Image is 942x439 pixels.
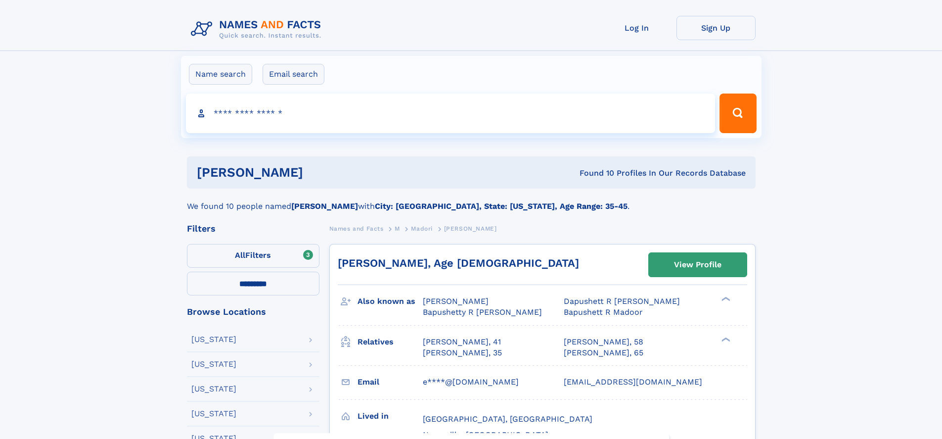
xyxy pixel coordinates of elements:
[411,222,433,235] a: Madori
[423,296,489,306] span: [PERSON_NAME]
[358,408,423,425] h3: Lived in
[411,225,433,232] span: Madori
[187,189,756,212] div: We found 10 people named with .
[423,347,502,358] a: [PERSON_NAME], 35
[358,334,423,350] h3: Relatives
[338,257,579,269] a: [PERSON_NAME], Age [DEMOGRAPHIC_DATA]
[191,360,236,368] div: [US_STATE]
[395,225,400,232] span: M
[191,410,236,418] div: [US_STATE]
[187,244,319,268] label: Filters
[191,336,236,343] div: [US_STATE]
[395,222,400,235] a: M
[263,64,324,85] label: Email search
[358,374,423,390] h3: Email
[197,166,442,179] h1: [PERSON_NAME]
[564,296,680,306] span: Dapushett R [PERSON_NAME]
[423,414,592,424] span: [GEOGRAPHIC_DATA], [GEOGRAPHIC_DATA]
[649,253,747,277] a: View Profile
[564,337,643,347] a: [PERSON_NAME], 58
[375,201,628,211] b: City: [GEOGRAPHIC_DATA], State: [US_STATE], Age Range: 35-45
[291,201,358,211] b: [PERSON_NAME]
[187,307,319,316] div: Browse Locations
[674,253,721,276] div: View Profile
[719,94,756,133] button: Search Button
[564,377,702,387] span: [EMAIL_ADDRESS][DOMAIN_NAME]
[187,16,329,43] img: Logo Names and Facts
[329,222,384,235] a: Names and Facts
[186,94,716,133] input: search input
[187,224,319,233] div: Filters
[423,307,542,317] span: Bapushetty R [PERSON_NAME]
[189,64,252,85] label: Name search
[191,385,236,393] div: [US_STATE]
[719,336,731,342] div: ❯
[564,307,643,317] span: Bapushett R Madoor
[564,347,643,358] a: [PERSON_NAME], 65
[719,296,731,302] div: ❯
[423,337,501,347] a: [PERSON_NAME], 41
[358,293,423,310] h3: Also known as
[444,225,497,232] span: [PERSON_NAME]
[597,16,676,40] a: Log In
[441,168,746,179] div: Found 10 Profiles In Our Records Database
[676,16,756,40] a: Sign Up
[235,250,245,260] span: All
